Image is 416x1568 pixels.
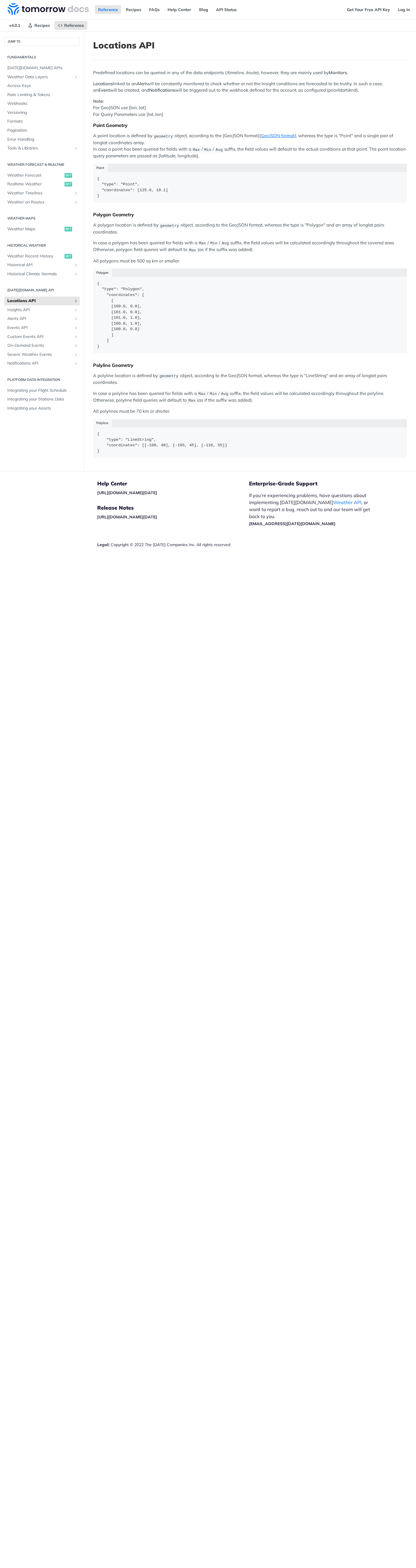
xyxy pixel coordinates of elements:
[213,5,240,14] a: API Status
[329,70,347,75] strong: Monitors
[4,117,80,126] a: Formats
[146,5,163,14] a: FAQs
[158,373,180,379] code: geometry
[4,359,80,368] a: Notifications APIShow subpages for Notifications API
[4,243,80,248] h2: Historical Weather
[4,171,80,180] a: Weather Forecastget
[203,147,213,153] code: Min
[74,263,78,267] button: Show subpages for Historical API
[65,227,72,231] span: get
[95,5,121,14] a: Reference
[196,5,211,14] a: Blog
[4,55,80,60] h2: Fundamentals
[4,126,80,135] a: Pagination
[209,240,219,246] code: Min
[4,395,80,404] a: Integrating your Stations Data
[4,144,80,153] a: Tools & LibrariesShow subpages for Tools & Libraries
[7,405,78,411] span: Integrating your Assets
[7,74,72,80] span: Weather Data Layers
[187,247,198,253] code: Max
[4,135,80,144] a: Error Handling
[93,81,113,86] strong: Locations
[191,147,201,153] code: Max
[4,341,80,350] a: On-Demand EventsShow subpages for On-Demand Events
[7,325,72,331] span: Events API
[7,334,72,340] span: Custom Events API
[7,253,63,259] span: Weather Recent History
[7,262,72,268] span: Historical API
[74,325,78,330] button: Show subpages for Events API
[93,222,407,235] p: A polygon location is defined by object, according to the GeoJSON format, whereas the type is "Po...
[74,191,78,196] button: Show subpages for Weather Timelines
[34,23,50,28] span: Recipes
[93,98,104,104] strong: Note:
[137,81,147,86] strong: Alert
[7,190,72,196] span: Weather Timelines
[7,65,78,71] span: [DATE][DOMAIN_NAME] APIs
[7,181,63,187] span: Realtime Weather
[7,388,78,393] span: Integrating your Flight Schedule
[97,480,249,487] h5: Help Center
[93,172,407,203] code: { "type": "Point", "coordinates": [125.6, 10.1] }
[4,225,80,234] a: Weather Mapsget
[7,343,72,349] span: On-Demand Events
[187,398,197,403] code: Max
[65,173,72,178] span: get
[93,362,407,368] div: Polyline Geometry
[7,271,72,277] span: Historical Climate Normals
[65,254,72,259] span: get
[197,240,208,246] code: Max
[93,133,407,159] p: A point location is defined by object, according to the [GeoJSON format]( ), whereas the type is ...
[249,492,376,527] p: If you’re experiencing problems, have questions about implementing [DATE][DOMAIN_NAME] , or want ...
[97,542,249,548] div: | Copyright © 2022 The [DATE] Companies Inc. All rights reserved
[74,75,78,79] button: Show subpages for Weather Data Layers
[220,391,230,397] code: Avg
[93,81,407,94] p: linked to an will be constantly monitored to check whether or not the Insight conditions are fore...
[74,361,78,366] button: Show subpages for Notifications API
[4,99,80,108] a: Webhooks
[74,200,78,205] button: Show subpages for Weather on Routes
[4,252,80,261] a: Weather Recent Historyget
[93,122,407,128] div: Point Geometry
[4,162,80,167] h2: Weather Forecast & realtime
[7,119,78,124] span: Formats
[4,350,80,359] a: Severe Weather EventsShow subpages for Severe Weather Events
[395,5,413,14] a: Log In
[4,270,80,278] a: Historical Climate NormalsShow subpages for Historical Climate Normals
[159,223,181,229] code: geometry
[65,182,72,187] span: get
[74,308,78,312] button: Show subpages for Insights API
[98,87,110,93] strong: Event
[93,69,407,76] p: Predefined locations can be queried in any of the data endpoints (/timeline, /route), however, th...
[7,137,78,142] span: Error Handling
[93,258,407,264] p: All polygons must be 500 sq km or smaller.
[4,81,80,90] a: Access Keys
[93,240,407,253] p: In case a polygon has been queried for fields with a / / suffix, the field values will be calcula...
[8,3,89,15] img: Tomorrow.io Weather API Docs
[344,5,393,14] a: Get Your Free API Key
[74,343,78,348] button: Show subpages for On-Demand Events
[208,391,218,397] code: Min
[93,277,407,353] code: { "type": "Polygon", "coordinates": [ [ [100.0, 0.0], [101.0, 0.0], [101.0, 1.0], [100.0, 1.0], [...
[97,514,157,520] a: [URL][DOMAIN_NAME][DATE]
[93,372,407,386] p: A polyline location is defined by object, according to the GeoJSON format, whereas the type is "L...
[4,288,80,293] h2: [DATE][DOMAIN_NAME] API
[4,198,80,207] a: Weather on RoutesShow subpages for Weather on Routes
[7,352,72,358] span: Severe Weather Events
[164,5,194,14] a: Help Center
[4,377,80,382] h2: Platform DATA integration
[74,316,78,321] button: Show subpages for Alerts API
[7,199,72,205] span: Weather on Routes
[7,110,78,116] span: Versioning
[7,298,72,304] span: Locations API
[4,404,80,413] a: Integrating your Assets
[7,226,63,232] span: Weather Maps
[93,98,407,118] p: For GeoJSON use [lon, lat] For Query Parameters use [lat, lon]
[7,316,72,322] span: Alerts API
[7,83,78,89] span: Access Keys
[64,23,84,28] span: Reference
[7,307,72,313] span: Insights API
[55,21,87,30] a: Reference
[74,352,78,357] button: Show subpages for Severe Weather Events
[149,87,175,93] strong: Notifications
